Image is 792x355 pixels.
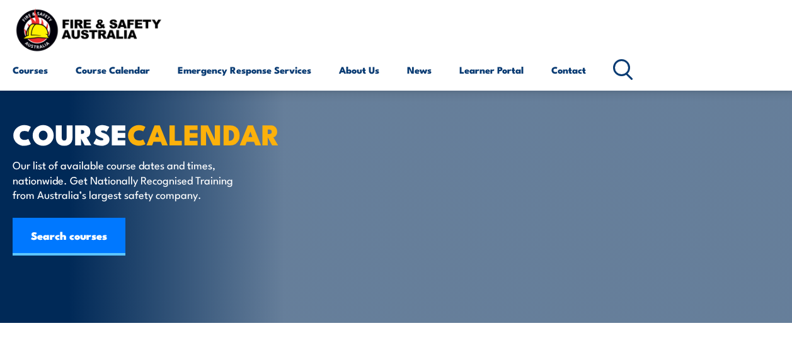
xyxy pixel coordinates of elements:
p: Our list of available course dates and times, nationwide. Get Nationally Recognised Training from... [13,157,243,201]
a: Contact [551,55,586,85]
h1: COURSE [13,121,324,145]
a: Search courses [13,218,125,256]
a: Course Calendar [76,55,150,85]
a: Courses [13,55,48,85]
a: News [407,55,432,85]
a: Learner Portal [459,55,524,85]
a: Emergency Response Services [178,55,311,85]
strong: CALENDAR [127,111,280,155]
a: About Us [339,55,379,85]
